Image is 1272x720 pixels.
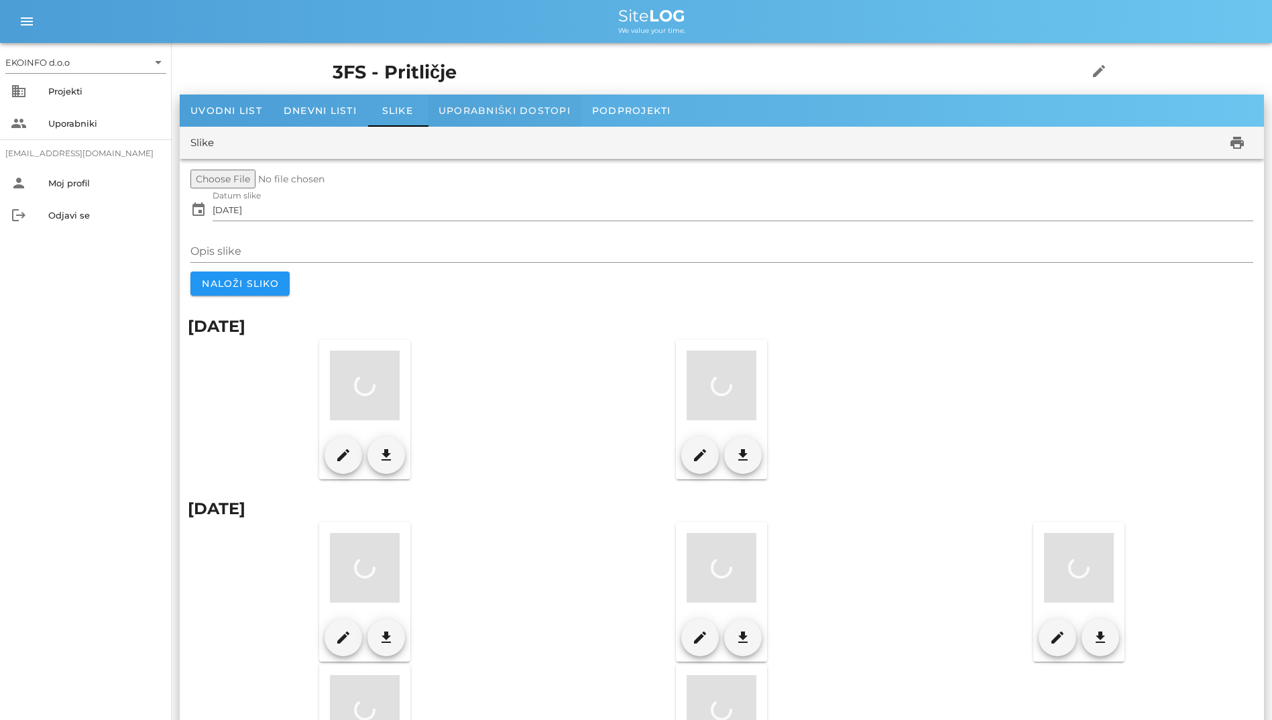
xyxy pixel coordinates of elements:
i: edit [692,629,708,646]
i: arrow_drop_down [150,54,166,70]
i: edit [335,447,351,463]
i: edit [1091,63,1107,79]
span: Naloži sliko [201,278,279,290]
i: logout [11,207,27,223]
i: download [735,629,751,646]
i: download [378,629,394,646]
div: Moj profil [48,178,161,188]
i: event [190,202,207,218]
i: business [11,83,27,99]
i: download [378,447,394,463]
i: edit [692,447,708,463]
span: Uvodni list [190,105,262,117]
span: Slike [382,105,413,117]
i: menu [19,13,35,29]
i: edit [1049,629,1065,646]
span: Site [618,6,685,25]
span: Dnevni listi [284,105,357,117]
div: Pripomoček za klepet [1080,575,1272,720]
div: Odjavi se [48,210,161,221]
div: EKOINFO d.o.o [5,52,166,73]
span: We value your time. [618,26,685,35]
div: Uporabniki [48,118,161,129]
i: download [735,447,751,463]
div: Slike [190,135,214,151]
i: edit [335,629,351,646]
i: person [11,175,27,191]
i: print [1229,135,1245,151]
i: people [11,115,27,131]
h2: [DATE] [188,314,1256,339]
span: Uporabniški dostopi [439,105,571,117]
label: Datum slike [213,191,262,201]
iframe: Chat Widget [1080,575,1272,720]
h2: [DATE] [188,497,1256,521]
h1: 3FS - Pritličje [333,59,1046,86]
b: LOG [649,6,685,25]
div: Projekti [48,86,161,97]
button: Naloži sliko [190,272,290,296]
span: Podprojekti [592,105,671,117]
div: EKOINFO d.o.o [5,56,70,68]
